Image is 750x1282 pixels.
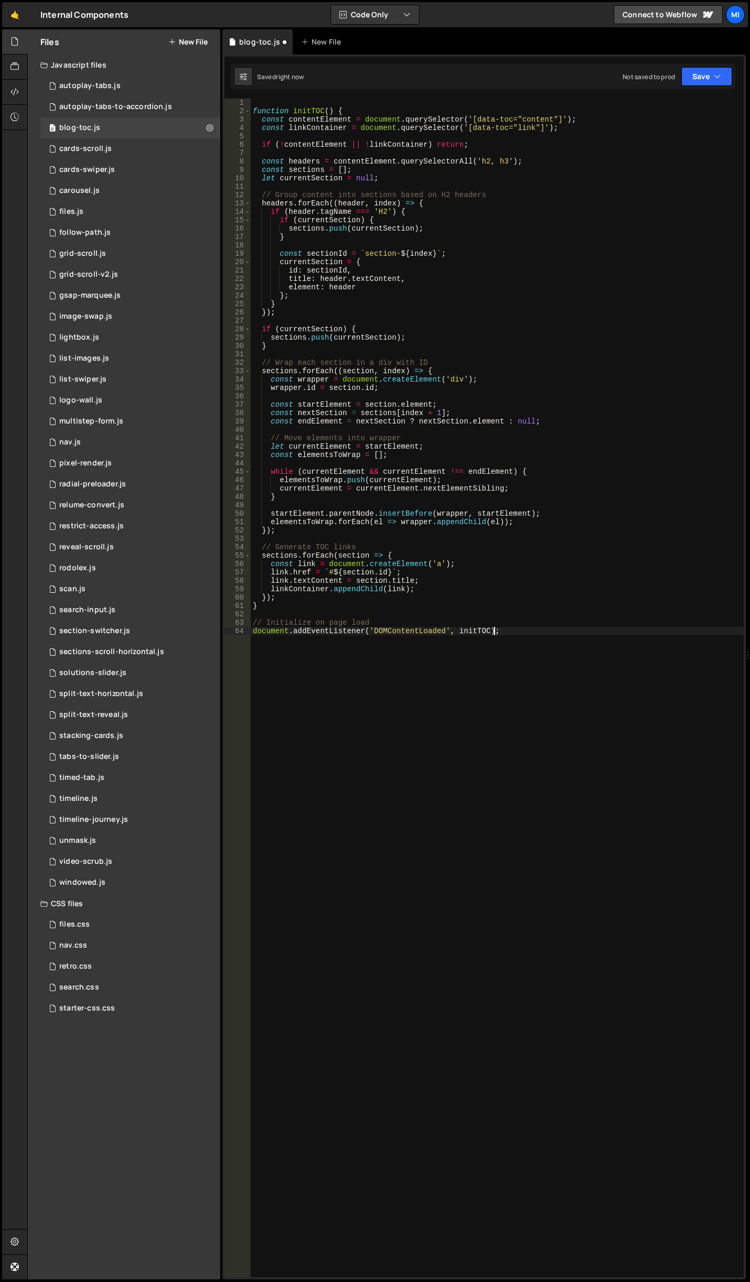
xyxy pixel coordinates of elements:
[59,480,126,489] div: radial-preloader.js
[40,390,220,411] div: 15229/43870.js
[40,348,220,369] div: 15229/42536.js
[49,125,56,133] span: 0
[224,182,251,191] div: 11
[224,333,251,342] div: 29
[239,37,280,47] div: blog-toc.js
[59,710,128,720] div: split-text-reveal.js
[40,851,220,872] div: 15229/46381.js
[59,983,99,992] div: search.css
[40,264,220,285] div: 15229/46942.js
[59,102,172,112] div: autoplay-tabs-to-accordion.js
[40,243,220,264] div: 15229/46921.js
[40,600,220,621] div: 15229/46654.js
[224,350,251,358] div: 31
[59,186,100,195] div: carousel.js
[59,312,112,321] div: image-swap.js
[59,144,112,154] div: cards-scroll.js
[331,5,419,24] button: Code Only
[224,115,251,124] div: 3
[224,166,251,174] div: 9
[40,327,220,348] div: 15229/44861.js
[224,468,251,476] div: 45
[40,222,220,243] div: 15229/46957.js
[224,493,251,501] div: 48
[40,201,220,222] div: 15229/46924.js
[224,107,251,115] div: 2
[40,495,220,516] div: 15229/46034.js
[224,384,251,392] div: 35
[40,180,220,201] div: 15229/44459.js
[40,474,220,495] div: 15229/45355.js
[224,409,251,417] div: 38
[40,977,220,998] div: 15229/46655.css
[59,270,118,279] div: grid-scroll-v2.js
[224,442,251,451] div: 42
[59,752,119,762] div: tabs-to-slider.js
[224,367,251,375] div: 33
[224,543,251,551] div: 54
[40,830,220,851] div: 15229/44592.js
[224,526,251,535] div: 52
[224,317,251,325] div: 27
[40,788,220,809] div: 15229/44590.js
[59,689,143,699] div: split-text-horizontal.js
[40,662,220,683] div: 15229/39976.js
[59,354,109,363] div: list-images.js
[59,81,121,91] div: autoplay-tabs.js
[59,773,104,783] div: timed-tab.js
[40,516,220,537] div: 15229/44949.js
[224,551,251,560] div: 55
[224,233,251,241] div: 17
[224,99,251,107] div: 1
[224,451,251,459] div: 43
[40,453,220,474] div: 15229/45385.js
[59,941,87,950] div: nav.css
[224,224,251,233] div: 16
[59,584,85,594] div: scan.js
[224,585,251,593] div: 59
[726,5,745,24] a: Mi
[224,174,251,182] div: 10
[40,432,220,453] div: 15229/42882.js
[59,522,124,531] div: restrict-access.js
[224,434,251,442] div: 41
[59,438,81,447] div: nav.js
[224,124,251,132] div: 4
[224,484,251,493] div: 47
[40,306,220,327] div: 15229/45755.js
[59,836,96,845] div: unmask.js
[224,258,251,266] div: 20
[40,725,220,746] div: 15229/45309.js
[59,333,99,342] div: lightbox.js
[40,579,220,600] div: 15229/44591.js
[224,501,251,509] div: 49
[59,459,112,468] div: pixel-render.js
[276,72,304,81] div: right now
[224,627,251,635] div: 64
[681,67,732,86] button: Save
[59,396,102,405] div: logo-wall.js
[40,642,220,662] div: 15229/40083.js
[224,476,251,484] div: 46
[59,207,83,216] div: files.js
[224,249,251,258] div: 19
[224,392,251,400] div: 36
[224,358,251,367] div: 32
[59,626,130,636] div: section-switcher.js
[224,300,251,308] div: 25
[623,72,675,81] div: Not saved to prod
[40,117,220,138] div: 15229/47829.js
[224,417,251,426] div: 39
[224,283,251,291] div: 23
[224,157,251,166] div: 8
[59,1004,115,1013] div: starter-css.css
[224,568,251,577] div: 57
[59,249,106,258] div: grid-scroll.js
[28,55,220,75] div: Javascript files
[59,815,128,824] div: timeline-journey.js
[224,535,251,543] div: 53
[59,417,123,426] div: multistep-form.js
[224,208,251,216] div: 14
[224,577,251,585] div: 58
